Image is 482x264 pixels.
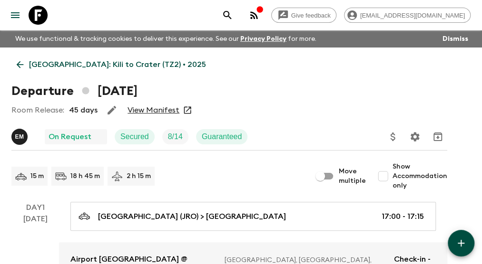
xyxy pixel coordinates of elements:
p: 8 / 14 [168,131,183,142]
a: [GEOGRAPHIC_DATA] (JRO) > [GEOGRAPHIC_DATA]17:00 - 17:15 [70,202,436,231]
p: 18 h 45 m [70,171,100,181]
span: Show Accommodation only [393,162,447,190]
p: We use functional & tracking cookies to deliver this experience. See our for more. [11,30,320,47]
button: EM [11,129,30,145]
button: Archive (Completed, Cancelled or Unsynced Departures only) [428,127,447,146]
p: 15 m [30,171,44,181]
div: [EMAIL_ADDRESS][DOMAIN_NAME] [344,8,471,23]
p: E M [15,133,24,141]
a: View Manifest [128,105,179,115]
a: Give feedback [271,8,336,23]
p: Day 1 [11,202,59,213]
div: Trip Fill [162,129,188,144]
h1: Departure [DATE] [11,82,138,101]
span: Emanuel Munisi [11,132,30,139]
button: menu [6,6,25,25]
button: Update Price, Early Bird Discount and Costs [384,127,403,146]
p: On Request [49,131,91,142]
p: [GEOGRAPHIC_DATA] (JRO) > [GEOGRAPHIC_DATA] [98,211,286,222]
button: search adventures [218,6,237,25]
span: [EMAIL_ADDRESS][DOMAIN_NAME] [355,12,470,19]
div: Secured [115,129,155,144]
p: Room Release: [11,104,64,116]
p: 45 days [69,104,98,116]
p: 2 h 15 m [127,171,151,181]
p: 17:00 - 17:15 [382,211,424,222]
p: Guaranteed [202,131,242,142]
a: [GEOGRAPHIC_DATA]: Kili to Crater (TZ2) • 2025 [11,55,211,74]
span: Give feedback [286,12,336,19]
p: Secured [120,131,149,142]
a: Privacy Policy [240,36,286,42]
button: Settings [405,127,424,146]
p: [GEOGRAPHIC_DATA]: Kili to Crater (TZ2) • 2025 [29,59,206,70]
span: Move multiple [339,167,366,186]
button: Dismiss [440,32,471,46]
